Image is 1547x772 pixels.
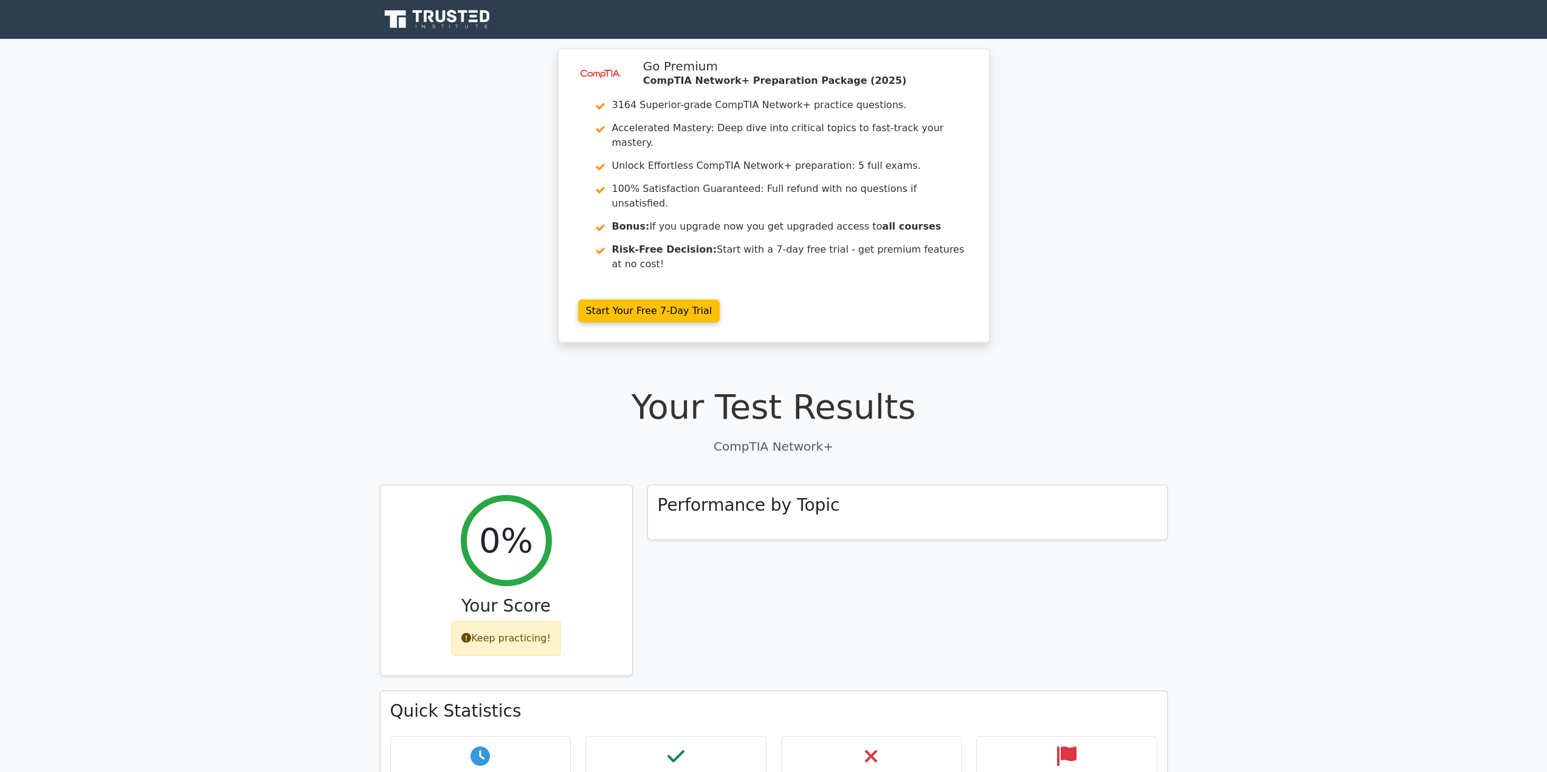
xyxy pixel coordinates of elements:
[380,437,1168,456] p: CompTIA Network+
[390,596,622,617] h3: Your Score
[451,621,561,656] div: Keep practicing!
[479,520,533,561] h2: 0%
[578,299,720,323] a: Start Your Free 7-Day Trial
[390,701,1157,722] h3: Quick Statistics
[380,386,1168,427] h1: Your Test Results
[658,495,840,516] h3: Performance by Topic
